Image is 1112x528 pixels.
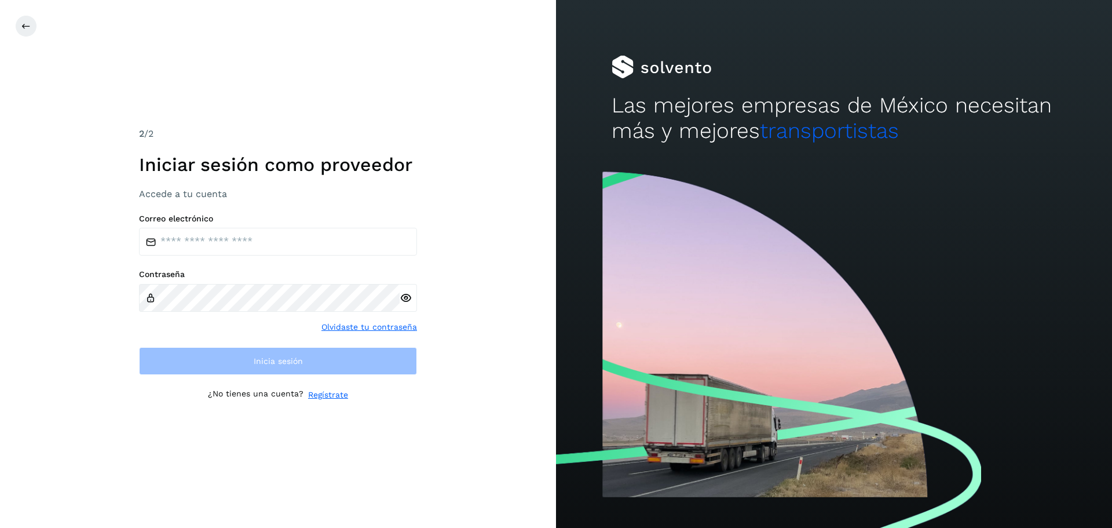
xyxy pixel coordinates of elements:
[208,389,303,401] p: ¿No tienes una cuenta?
[612,93,1056,144] h2: Las mejores empresas de México necesitan más y mejores
[139,154,417,176] h1: Iniciar sesión como proveedor
[139,188,417,199] h3: Accede a tu cuenta
[254,357,303,365] span: Inicia sesión
[308,389,348,401] a: Regístrate
[139,127,417,141] div: /2
[760,118,899,143] span: transportistas
[139,347,417,375] button: Inicia sesión
[139,270,417,279] label: Contraseña
[139,214,417,224] label: Correo electrónico
[321,321,417,333] a: Olvidaste tu contraseña
[139,128,144,139] span: 2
